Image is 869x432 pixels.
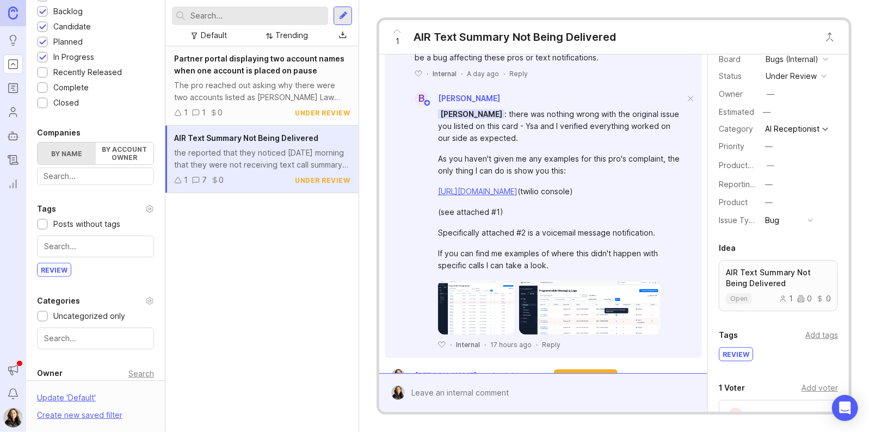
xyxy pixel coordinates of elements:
[766,70,817,82] div: under review
[719,123,757,135] div: Category
[391,386,405,400] img: Ysabelle Eugenio
[427,69,428,78] div: ·
[3,150,23,170] a: Changelog
[765,140,773,152] div: —
[767,88,774,100] div: —
[467,69,499,78] span: A day ago
[128,371,154,377] div: Search
[190,10,324,22] input: Search...
[295,108,350,118] div: under review
[484,340,486,349] div: ·
[3,30,23,50] a: Ideas
[797,295,812,303] div: 0
[174,54,344,75] span: Partner portal displaying two account names when one account is placed on pause
[3,54,23,74] a: Portal
[719,53,757,65] div: Board
[719,215,759,225] label: Issue Type
[480,370,551,382] span: marked this post as
[461,69,463,78] div: ·
[805,329,838,341] div: Add tags
[53,21,91,33] div: Candidate
[760,105,774,119] div: —
[408,91,500,106] a: B[PERSON_NAME]
[38,143,96,164] label: By name
[450,340,452,349] div: ·
[816,295,831,303] div: 0
[53,82,89,94] div: Complete
[503,69,505,78] div: ·
[3,78,23,98] a: Roadmaps
[438,186,685,198] div: (twilio console)
[37,392,96,409] div: Update ' Default '
[3,126,23,146] a: Autopilot
[719,260,838,311] a: AIR Text Summary Not Being Deliveredopen100
[202,174,207,186] div: 7
[766,53,818,65] div: Bugs (Internal)
[536,340,538,349] div: ·
[438,153,685,177] div: As you haven't given me any examples for this pro's complaint, the only thing I can do is show yo...
[385,369,480,383] a: Ysabelle Eugenio[PERSON_NAME]
[433,69,457,78] div: Internal
[519,280,661,335] img: https://canny-assets.io/images/0dafdc0ae67f43ab62a3608b19fb3d25.png
[719,161,776,170] label: ProductboardID
[3,408,23,428] img: Ysabelle Eugenio
[415,91,429,106] div: B
[423,99,432,107] img: member badge
[396,35,399,47] span: 1
[719,88,757,100] div: Owner
[726,267,831,289] p: AIR Text Summary Not Being Delivered
[201,29,227,41] div: Default
[438,94,500,103] span: [PERSON_NAME]
[438,227,685,239] div: Specifically attached #2 is a voicemail message notification.
[174,79,350,103] div: The pro reached out asking why there were two accounts listed as [PERSON_NAME] Law Firm, P.C. (CI...
[719,108,754,116] div: Estimated
[174,133,318,143] span: AIR Text Summary Not Being Delivered
[53,5,83,17] div: Backlog
[767,159,774,171] div: —
[415,370,477,382] span: [PERSON_NAME]
[727,407,744,424] div: P
[184,174,188,186] div: 1
[719,348,753,361] div: review
[719,70,757,82] div: Status
[765,178,773,190] div: —
[165,126,359,193] a: AIR Text Summary Not Being Deliveredthe reported that they noticed [DATE] morning that they were ...
[53,51,94,63] div: In Progress
[44,332,147,344] input: Search...
[765,214,779,226] div: Bug
[44,240,147,252] input: Search...
[37,202,56,215] div: Tags
[96,143,154,164] label: By account owner
[414,29,616,45] div: AIR Text Summary Not Being Delivered
[3,102,23,122] a: Users
[202,107,206,119] div: 1
[719,198,748,207] label: Product
[37,126,81,139] div: Companies
[218,107,223,119] div: 0
[719,180,777,189] label: Reporting Team
[802,382,838,394] div: Add voter
[730,294,748,303] p: open
[8,7,18,19] img: Canny Home
[438,206,685,218] div: (see attached #1)
[44,170,147,182] input: Search...
[438,187,517,196] a: [URL][DOMAIN_NAME]
[3,384,23,404] button: Notifications
[37,409,122,421] div: Create new saved filter
[219,174,224,186] div: 0
[295,176,350,185] div: under review
[542,340,560,349] div: Reply
[53,218,120,230] div: Posts without tags
[37,294,80,307] div: Categories
[819,26,841,48] button: Close button
[53,66,122,78] div: Recently Released
[53,310,125,322] div: Uncategorized only
[779,295,793,303] div: 1
[456,340,480,349] div: Internal
[719,381,745,394] div: 1 Voter
[509,69,528,78] div: Reply
[438,280,515,335] img: https://canny-assets.io/images/aa722cc9732a1a0a9a1e6bcc0ebd8b72.png
[438,108,685,144] div: : there was nothing wrong with the original issue you listed on this card - Ysa and I verified ev...
[53,36,83,48] div: Planned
